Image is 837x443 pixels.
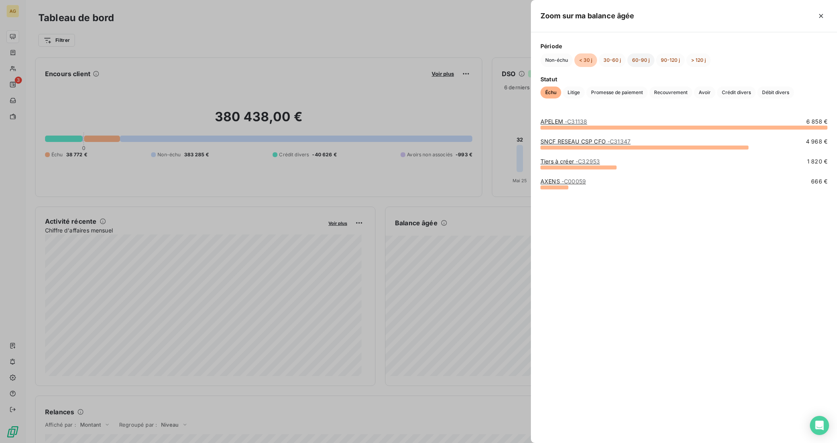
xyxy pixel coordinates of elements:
a: Tiers à créer [540,158,600,165]
span: - C31138 [565,118,587,125]
span: - C31347 [607,138,631,145]
button: 60-90 j [627,53,654,67]
h5: Zoom sur ma balance âgée [540,10,635,22]
a: AXENS [540,178,586,185]
span: Statut [540,75,827,83]
button: Débit divers [757,87,794,98]
button: > 120 j [686,53,711,67]
button: Crédit divers [717,87,756,98]
button: Recouvrement [649,87,692,98]
button: Litige [563,87,585,98]
button: 30-60 j [599,53,626,67]
span: 6 858 € [806,118,827,126]
span: - C32953 [576,158,600,165]
span: - C00059 [562,178,586,185]
a: APELEM [540,118,587,125]
button: Non-échu [540,53,573,67]
span: 1 820 € [807,158,827,165]
button: Avoir [694,87,715,98]
button: Promesse de paiement [586,87,648,98]
button: 90-120 j [656,53,685,67]
span: 666 € [811,177,827,185]
button: Échu [540,87,561,98]
span: 4 968 € [806,138,827,146]
button: < 30 j [574,53,597,67]
span: Période [540,42,827,50]
a: SNCF RESEAU CSP CFO [540,138,631,145]
div: Open Intercom Messenger [810,416,829,435]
